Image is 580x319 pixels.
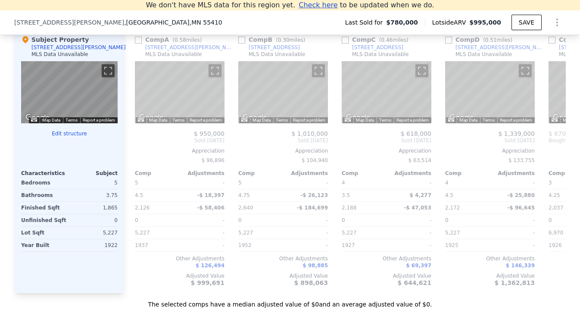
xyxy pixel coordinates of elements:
a: Terms (opens in new tab) [276,118,288,122]
img: Google [23,112,52,123]
button: Toggle fullscreen view [102,64,115,77]
div: Street View [135,61,225,123]
button: Map Data [356,117,374,123]
div: Bedrooms [21,177,68,189]
div: 1937 [135,239,178,251]
img: Google [240,112,269,123]
span: 0.51 [485,37,497,43]
span: Last Sold for [345,18,387,27]
div: 3.5 [342,189,385,201]
div: Adjusted Value [445,272,535,279]
div: [STREET_ADDRESS][PERSON_NAME] [455,44,545,51]
span: -$ 18,397 [197,192,225,198]
button: Map Data [459,117,477,123]
div: 5 [71,177,118,189]
span: 4 [342,180,345,186]
span: ( miles) [376,37,412,43]
button: Keyboard shortcuts [138,118,144,122]
a: Open this area in Google Maps (opens a new window) [23,112,52,123]
a: Open this area in Google Maps (opens a new window) [551,112,579,123]
a: Report a problem [293,118,325,122]
a: Terms (opens in new tab) [65,118,78,122]
div: 4.5 [135,189,178,201]
div: 3.75 [71,189,118,201]
span: -$ 184,699 [297,205,328,211]
div: Map [21,61,118,123]
span: 5,227 [238,230,253,236]
div: 1952 [238,239,281,251]
span: 5 [238,180,242,186]
div: Comp [135,170,180,177]
span: Sold [DATE] [238,137,328,144]
div: 1,865 [71,202,118,214]
span: 0 [238,217,242,223]
span: $ 1,010,000 [291,130,328,137]
span: $ 1,362,813 [495,279,535,286]
div: Comp C [342,35,412,44]
div: - [388,177,431,189]
div: Other Adjustments [342,255,431,262]
div: Adjustments [283,170,328,177]
span: ( miles) [272,37,309,43]
span: -$ 96,645 [507,205,535,211]
span: , [GEOGRAPHIC_DATA] [124,18,222,27]
span: Lotside ARV [432,18,469,27]
span: $ 104,940 [302,157,328,163]
span: Sold [DATE] [445,137,535,144]
span: 2,037 [549,205,563,211]
div: - [388,239,431,251]
div: Comp A [135,35,205,44]
a: Report a problem [83,118,115,122]
button: Keyboard shortcuts [31,118,37,122]
span: -$ 25,880 [507,192,535,198]
span: Check here [299,1,337,9]
span: 3 [549,180,552,186]
span: , MN 55410 [190,19,222,26]
span: -$ 47,053 [404,205,431,211]
div: Map [238,61,328,123]
span: 0 [445,217,449,223]
button: SAVE [511,15,542,30]
button: Toggle fullscreen view [519,64,532,77]
span: Sold [DATE] [135,137,225,144]
a: Open this area in Google Maps (opens a new window) [137,112,165,123]
img: Google [551,112,579,123]
button: Toggle fullscreen view [415,64,428,77]
a: Report a problem [500,118,532,122]
div: Subject [69,170,118,177]
div: Street View [445,61,535,123]
div: [STREET_ADDRESS] [249,44,300,51]
div: Lot Sqft [21,227,68,239]
button: Map Data [149,117,167,123]
img: Google [344,112,372,123]
a: [STREET_ADDRESS] [238,44,300,51]
span: 2,126 [135,205,150,211]
div: Street View [238,61,328,123]
div: Characteristics [21,170,69,177]
span: ( miles) [169,37,205,43]
a: Terms (opens in new tab) [379,118,391,122]
a: Terms (opens in new tab) [172,118,184,122]
div: MLS Data Unavailable [145,51,202,58]
div: Comp [342,170,387,177]
span: 2,172 [445,205,460,211]
span: 2,640 [238,205,253,211]
div: 4.5 [445,189,488,201]
div: - [181,227,225,239]
button: Keyboard shortcuts [448,118,454,122]
div: - [285,177,328,189]
div: MLS Data Unavailable [352,51,409,58]
div: Map [135,61,225,123]
span: $ 4,277 [410,192,431,198]
div: - [492,214,535,226]
div: Unfinished Sqft [21,214,68,226]
span: ( miles) [480,37,516,43]
button: Toggle fullscreen view [209,64,221,77]
button: Edit structure [21,130,118,137]
div: Appreciation [135,147,225,154]
a: [STREET_ADDRESS][PERSON_NAME] [135,44,235,51]
button: Show Options [549,14,566,31]
div: MLS Data Unavailable [249,51,306,58]
span: $ 133,755 [508,157,535,163]
span: 2,188 [342,205,356,211]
